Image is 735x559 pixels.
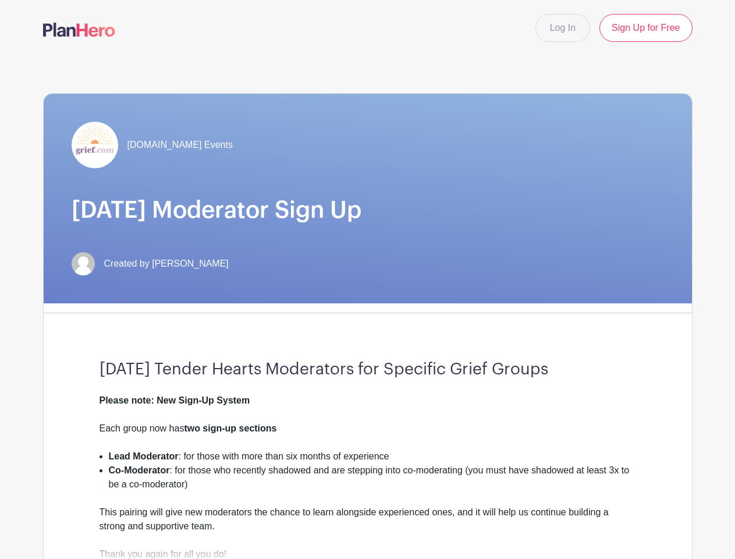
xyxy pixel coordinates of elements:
[72,196,664,224] h1: [DATE] Moderator Sign Up
[72,252,95,275] img: default-ce2991bfa6775e67f084385cd625a349d9dcbb7a52a09fb2fda1e96e2d18dcdb.png
[109,450,636,464] li: : for those with more than six months of experience
[72,122,118,168] img: grief-logo-planhero.png
[184,423,276,433] strong: two sign-up sections
[100,422,636,450] div: Each group now has
[43,23,115,37] img: logo-507f7623f17ff9eddc593b1ce0a138ce2505c220e1c5a4e2b4648c50719b7d32.svg
[100,395,250,405] strong: Please note: New Sign-Up System
[104,257,229,271] span: Created by [PERSON_NAME]
[109,465,170,475] strong: Co-Moderator
[127,138,233,152] span: [DOMAIN_NAME] Events
[599,14,692,42] a: Sign Up for Free
[100,360,636,380] h3: [DATE] Tender Hearts Moderators for Specific Grief Groups
[109,451,179,461] strong: Lead Moderator
[535,14,590,42] a: Log In
[109,464,636,505] li: : for those who recently shadowed and are stepping into co-moderating (you must have shadowed at ...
